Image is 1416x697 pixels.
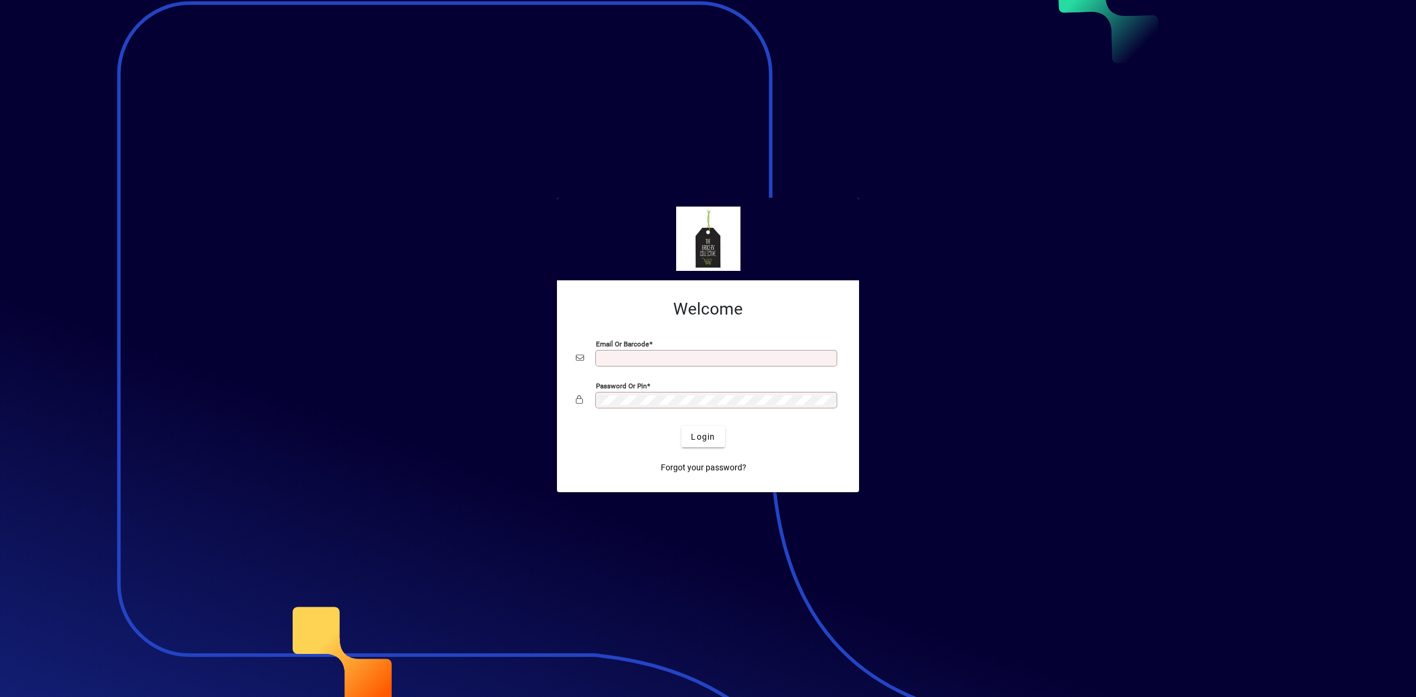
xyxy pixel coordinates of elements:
[691,431,715,443] span: Login
[681,426,725,447] button: Login
[661,462,746,474] span: Forgot your password?
[596,382,647,390] mat-label: Password or Pin
[596,340,649,348] mat-label: Email or Barcode
[656,457,751,478] a: Forgot your password?
[576,299,840,319] h2: Welcome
